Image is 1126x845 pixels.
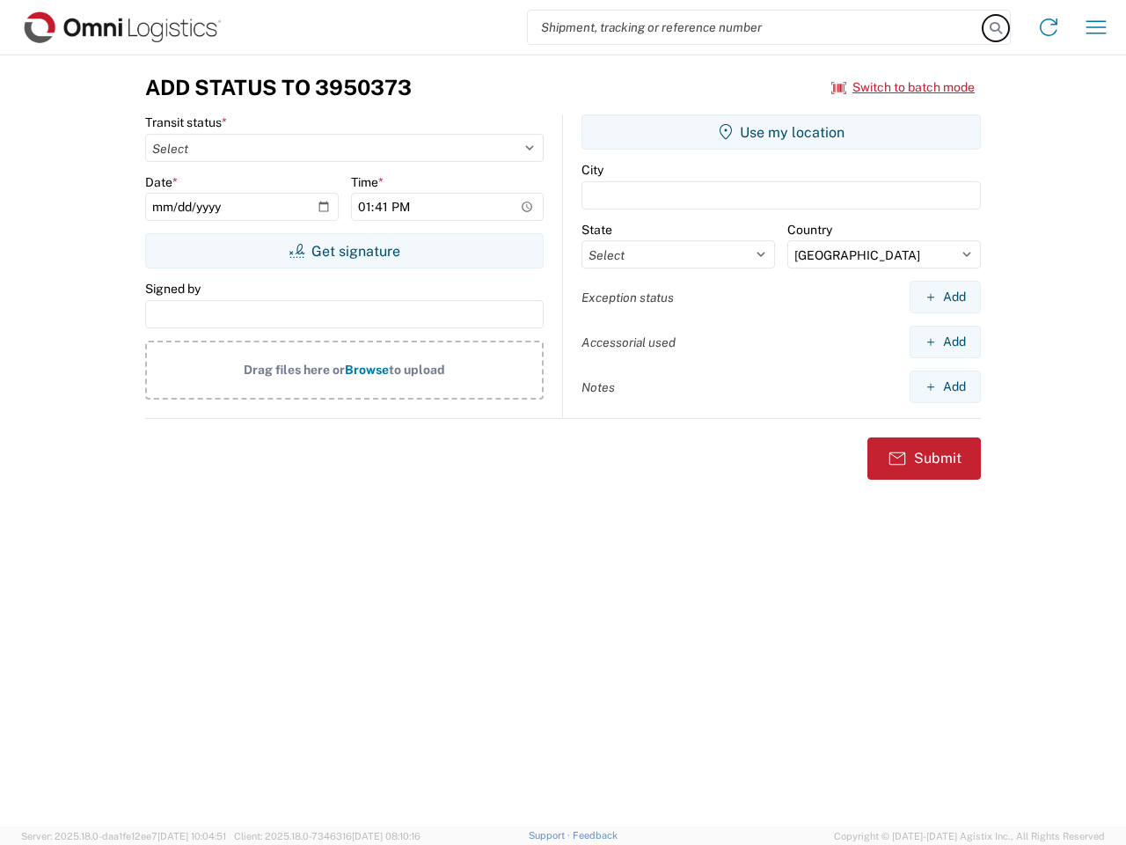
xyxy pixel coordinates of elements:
span: Drag files here or [244,363,345,377]
h3: Add Status to 3950373 [145,75,412,100]
span: Browse [345,363,389,377]
label: State [581,222,612,238]
label: Transit status [145,114,227,130]
a: Support [529,830,573,841]
button: Add [910,326,981,358]
input: Shipment, tracking or reference number [528,11,983,44]
a: Feedback [573,830,618,841]
button: Submit [867,437,981,480]
span: to upload [389,363,445,377]
span: Server: 2025.18.0-daa1fe12ee7 [21,831,226,841]
span: [DATE] 08:10:16 [352,831,420,841]
button: Add [910,281,981,313]
button: Add [910,371,981,403]
button: Get signature [145,233,544,268]
label: Exception status [581,290,674,305]
span: Client: 2025.18.0-7346316 [234,831,420,841]
label: Time [351,174,384,190]
label: City [581,162,603,178]
label: Signed by [145,281,201,297]
button: Switch to batch mode [831,73,975,102]
span: Copyright © [DATE]-[DATE] Agistix Inc., All Rights Reserved [834,828,1105,844]
label: Notes [581,379,615,395]
label: Date [145,174,178,190]
span: [DATE] 10:04:51 [157,831,226,841]
button: Use my location [581,114,981,150]
label: Accessorial used [581,334,676,350]
label: Country [787,222,832,238]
